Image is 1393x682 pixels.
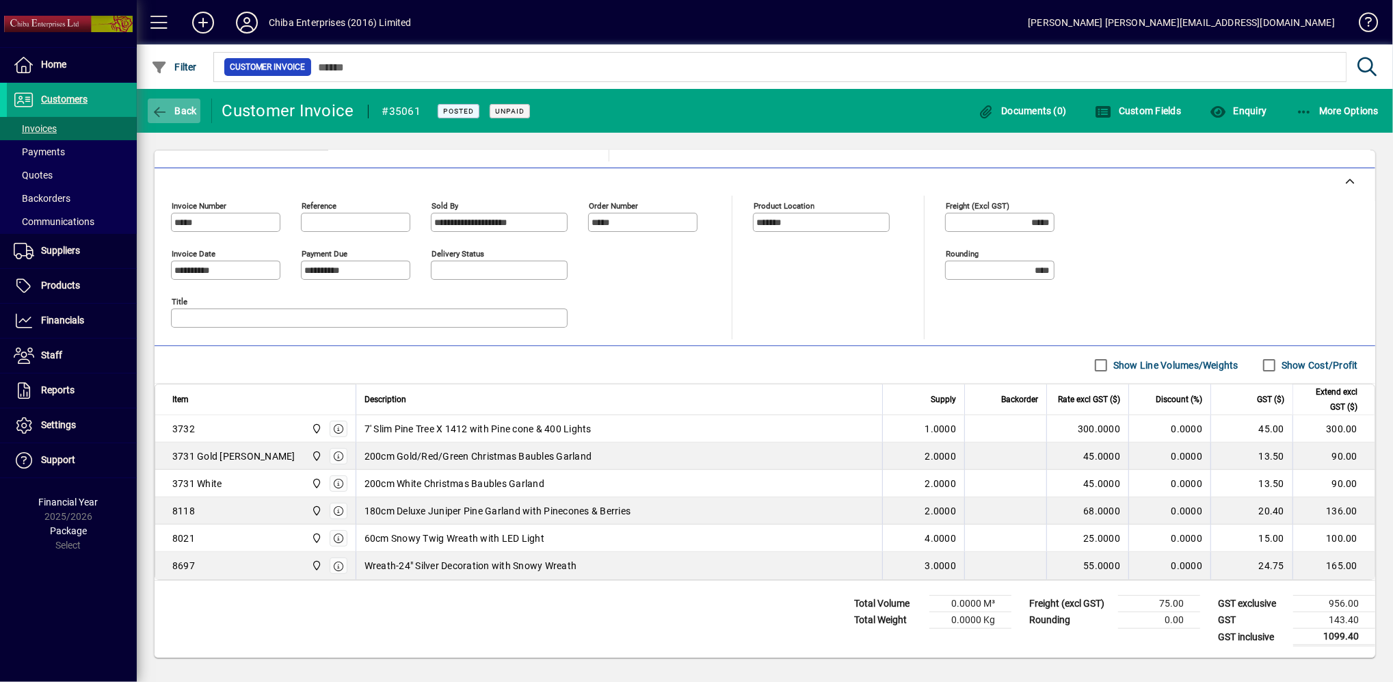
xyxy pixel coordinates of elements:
[1128,497,1210,525] td: 0.0000
[1210,525,1292,552] td: 15.00
[1292,552,1375,579] td: 165.00
[225,10,269,35] button: Profile
[14,193,70,204] span: Backorders
[1293,629,1375,646] td: 1099.40
[1210,552,1292,579] td: 24.75
[181,10,225,35] button: Add
[364,559,577,573] span: Wreath-24″ Silver Decoration with Snowy Wreath
[1096,105,1182,116] span: Custom Fields
[14,216,94,227] span: Communications
[1128,525,1210,552] td: 0.0000
[1210,105,1266,116] span: Enquiry
[978,105,1067,116] span: Documents (0)
[41,384,75,395] span: Reports
[7,304,137,338] a: Financials
[151,105,197,116] span: Back
[495,107,525,116] span: Unpaid
[7,339,137,373] a: Staff
[1279,358,1358,372] label: Show Cost/Profit
[151,62,197,73] span: Filter
[1292,99,1383,123] button: More Options
[7,163,137,187] a: Quotes
[1055,477,1120,490] div: 45.0000
[1022,596,1118,612] td: Freight (excl GST)
[172,201,226,211] mat-label: Invoice number
[1210,470,1292,497] td: 13.50
[1210,497,1292,525] td: 20.40
[1211,612,1293,629] td: GST
[148,55,200,79] button: Filter
[364,449,592,463] span: 200cm Gold/Red/Green Christmas Baubles Garland
[443,107,474,116] span: Posted
[308,531,323,546] span: Central
[382,101,421,122] div: #35061
[1055,504,1120,518] div: 68.0000
[1292,470,1375,497] td: 90.00
[1211,596,1293,612] td: GST exclusive
[41,280,80,291] span: Products
[41,59,66,70] span: Home
[847,596,929,612] td: Total Volume
[1293,596,1375,612] td: 956.00
[1055,559,1120,573] div: 55.0000
[364,477,544,490] span: 200cm White Christmas Baubles Garland
[589,201,638,211] mat-label: Order number
[308,558,323,573] span: Central
[1055,532,1120,545] div: 25.0000
[1111,358,1238,372] label: Show Line Volumes/Weights
[1296,105,1379,116] span: More Options
[931,392,956,407] span: Supply
[1292,497,1375,525] td: 136.00
[1128,443,1210,470] td: 0.0000
[7,373,137,408] a: Reports
[7,269,137,303] a: Products
[41,350,62,360] span: Staff
[222,100,354,122] div: Customer Invoice
[41,94,88,105] span: Customers
[41,245,80,256] span: Suppliers
[7,408,137,443] a: Settings
[364,532,544,545] span: 60cm Snowy Twig Wreath with LED Light
[1156,392,1202,407] span: Discount (%)
[1206,99,1270,123] button: Enquiry
[847,612,929,629] td: Total Weight
[1022,612,1118,629] td: Rounding
[7,210,137,233] a: Communications
[1128,552,1210,579] td: 0.0000
[302,201,336,211] mat-label: Reference
[1092,99,1185,123] button: Custom Fields
[946,249,979,259] mat-label: Rounding
[1118,596,1200,612] td: 75.00
[364,504,631,518] span: 180cm Deluxe Juniper Pine Garland with Pinecones & Berries
[1001,392,1038,407] span: Backorder
[1301,384,1357,415] span: Extend excl GST ($)
[302,249,347,259] mat-label: Payment due
[1118,612,1200,629] td: 0.00
[1292,415,1375,443] td: 300.00
[1292,443,1375,470] td: 90.00
[925,559,957,573] span: 3.0000
[925,449,957,463] span: 2.0000
[754,201,814,211] mat-label: Product location
[364,392,406,407] span: Description
[432,201,458,211] mat-label: Sold by
[7,443,137,477] a: Support
[925,422,957,436] span: 1.0000
[14,123,57,134] span: Invoices
[172,392,189,407] span: Item
[1257,392,1284,407] span: GST ($)
[7,140,137,163] a: Payments
[1210,443,1292,470] td: 13.50
[1055,449,1120,463] div: 45.0000
[7,187,137,210] a: Backorders
[172,449,295,463] div: 3731 Gold [PERSON_NAME]
[269,12,412,34] div: Chiba Enterprises (2016) Limited
[172,422,195,436] div: 3732
[41,315,84,326] span: Financials
[172,559,195,573] div: 8697
[50,525,87,536] span: Package
[1058,392,1120,407] span: Rate excl GST ($)
[308,476,323,491] span: Central
[1128,470,1210,497] td: 0.0000
[308,421,323,436] span: Central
